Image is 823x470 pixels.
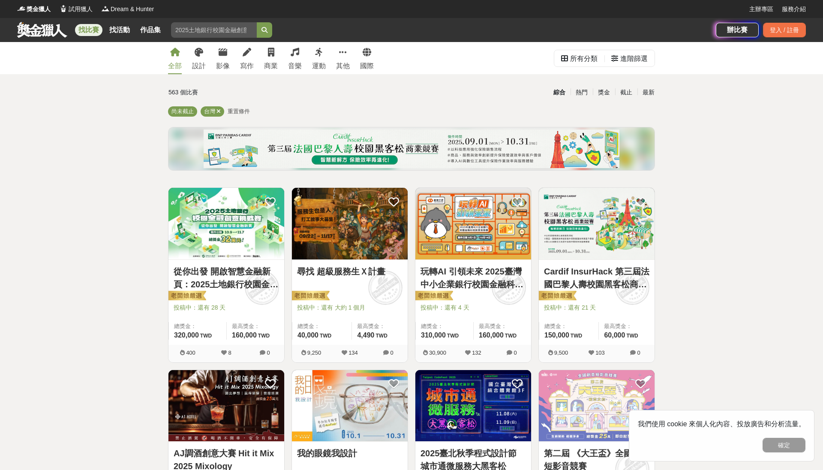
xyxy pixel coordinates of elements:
[75,24,102,36] a: 找比賽
[174,331,199,339] span: 320,000
[336,61,350,71] div: 其他
[216,61,230,71] div: 影像
[292,188,408,260] a: Cover Image
[595,349,605,356] span: 103
[716,23,759,37] a: 辦比賽
[593,85,615,100] div: 獎金
[240,61,254,71] div: 寫作
[174,265,279,291] a: 從你出發 開啟智慧金融新頁：2025土地銀行校園金融創意挑戰賽
[101,5,154,14] a: LogoDream & Hunter
[288,61,302,71] div: 音樂
[357,331,374,339] span: 4,490
[200,333,212,339] span: TWD
[415,370,531,442] img: Cover Image
[168,42,182,74] a: 全部
[554,349,568,356] span: 9,500
[626,333,638,339] span: TWD
[59,4,68,13] img: Logo
[204,108,215,114] span: 台灣
[638,420,805,428] span: 我們使用 cookie 來個人化內容、投放廣告和分析流量。
[17,4,26,13] img: Logo
[297,447,402,460] a: 我的眼鏡我設計
[17,5,51,14] a: Logo獎金獵人
[763,438,805,452] button: 確定
[544,303,649,312] span: 投稿中：還有 21 天
[264,42,278,74] a: 商業
[204,130,619,168] img: c5de0e1a-e514-4d63-bbd2-29f80b956702.png
[637,349,640,356] span: 0
[544,265,649,291] a: Cardif InsurHack 第三屆法國巴黎人壽校園黑客松商業競賽
[514,349,517,356] span: 0
[539,188,655,259] img: Cover Image
[192,42,206,74] a: 設計
[479,322,526,331] span: 最高獎金：
[312,61,326,71] div: 運動
[537,290,577,302] img: 老闆娘嚴選
[69,5,93,14] span: 試用獵人
[604,331,625,339] span: 60,000
[479,331,504,339] span: 160,000
[292,370,408,442] a: Cover Image
[168,370,284,442] img: Cover Image
[376,333,387,339] span: TWD
[544,322,593,331] span: 總獎金：
[307,349,321,356] span: 9,250
[472,349,481,356] span: 132
[348,349,358,356] span: 134
[228,108,250,114] span: 重置條件
[101,4,110,13] img: Logo
[620,50,648,67] div: 進階篩選
[228,349,231,356] span: 8
[571,85,593,100] div: 熱門
[168,188,284,259] img: Cover Image
[288,42,302,74] a: 音樂
[216,42,230,74] a: 影像
[312,42,326,74] a: 運動
[167,290,206,302] img: 老闆娘嚴選
[429,349,446,356] span: 30,900
[232,322,279,331] span: 最高獎金：
[782,5,806,14] a: 服務介紹
[297,322,346,331] span: 總獎金：
[615,85,637,100] div: 截止
[186,349,195,356] span: 400
[267,349,270,356] span: 0
[421,331,446,339] span: 310,000
[106,24,133,36] a: 找活動
[763,23,806,37] div: 登入 / 註冊
[637,85,660,100] div: 最新
[59,5,93,14] a: Logo試用獵人
[539,370,655,442] a: Cover Image
[174,322,221,331] span: 總獎金：
[171,108,194,114] span: 尚未截止
[297,331,318,339] span: 40,000
[232,331,257,339] span: 160,000
[171,22,257,38] input: 2025土地銀行校園金融創意挑戰賽：從你出發 開啟智慧金融新頁
[360,61,374,71] div: 國際
[137,24,164,36] a: 作品集
[421,303,526,312] span: 投稿中：還有 4 天
[447,333,459,339] span: TWD
[548,85,571,100] div: 綜合
[168,188,284,260] a: Cover Image
[297,303,402,312] span: 投稿中：還有 大約 1 個月
[570,50,598,67] div: 所有分類
[168,61,182,71] div: 全部
[414,290,453,302] img: 老闆娘嚴選
[297,265,402,278] a: 尋找 超級服務生Ｘ計畫
[749,5,773,14] a: 主辦專區
[292,188,408,259] img: Cover Image
[336,42,350,74] a: 其他
[258,333,270,339] span: TWD
[604,322,649,331] span: 最高獎金：
[27,5,51,14] span: 獎金獵人
[174,303,279,312] span: 投稿中：還有 28 天
[421,265,526,291] a: 玩轉AI 引領未來 2025臺灣中小企業銀行校園金融科技創意挑戰賽
[292,370,408,442] img: Cover Image
[360,42,374,74] a: 國際
[168,370,284,442] a: Cover Image
[390,349,393,356] span: 0
[415,188,531,260] a: Cover Image
[421,322,468,331] span: 總獎金：
[571,333,582,339] span: TWD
